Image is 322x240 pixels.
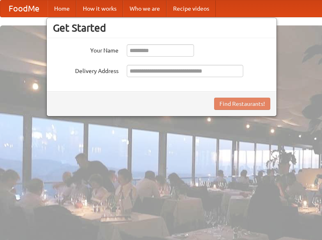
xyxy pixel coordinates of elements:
[53,44,119,55] label: Your Name
[48,0,76,17] a: Home
[214,98,270,110] button: Find Restaurants!
[76,0,123,17] a: How it works
[53,22,270,34] h3: Get Started
[53,65,119,75] label: Delivery Address
[0,0,48,17] a: FoodMe
[123,0,167,17] a: Who we are
[167,0,216,17] a: Recipe videos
